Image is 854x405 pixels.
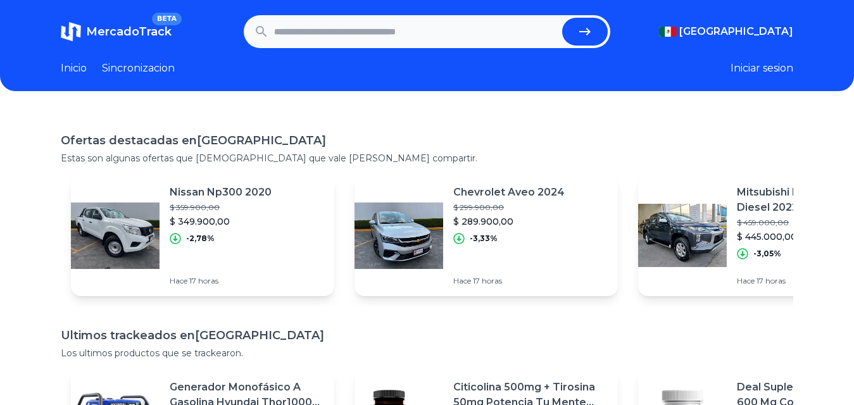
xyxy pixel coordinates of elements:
[152,13,182,25] span: BETA
[170,215,272,228] p: $ 349.900,00
[659,24,793,39] button: [GEOGRAPHIC_DATA]
[355,175,618,296] a: Featured imageChevrolet Aveo 2024$ 299.900,00$ 289.900,00-3,33%Hace 17 horas
[731,61,793,76] button: Iniciar sesion
[170,276,272,286] p: Hace 17 horas
[61,152,793,165] p: Estas son algunas ofertas que [DEMOGRAPHIC_DATA] que vale [PERSON_NAME] compartir.
[170,185,272,200] p: Nissan Np300 2020
[453,185,565,200] p: Chevrolet Aveo 2024
[659,27,677,37] img: Mexico
[679,24,793,39] span: [GEOGRAPHIC_DATA]
[453,202,565,213] p: $ 299.900,00
[638,191,727,280] img: Featured image
[453,215,565,228] p: $ 289.900,00
[61,22,172,42] a: MercadoTrackBETA
[470,234,498,244] p: -3,33%
[453,276,565,286] p: Hace 17 horas
[71,191,160,280] img: Featured image
[170,202,272,213] p: $ 359.900,00
[61,132,793,149] h1: Ofertas destacadas en [GEOGRAPHIC_DATA]
[753,249,781,259] p: -3,05%
[186,234,215,244] p: -2,78%
[102,61,175,76] a: Sincronizacion
[61,22,81,42] img: MercadoTrack
[86,25,172,39] span: MercadoTrack
[61,61,87,76] a: Inicio
[61,347,793,359] p: Los ultimos productos que se trackearon.
[71,175,334,296] a: Featured imageNissan Np300 2020$ 359.900,00$ 349.900,00-2,78%Hace 17 horas
[61,327,793,344] h1: Ultimos trackeados en [GEOGRAPHIC_DATA]
[355,191,443,280] img: Featured image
